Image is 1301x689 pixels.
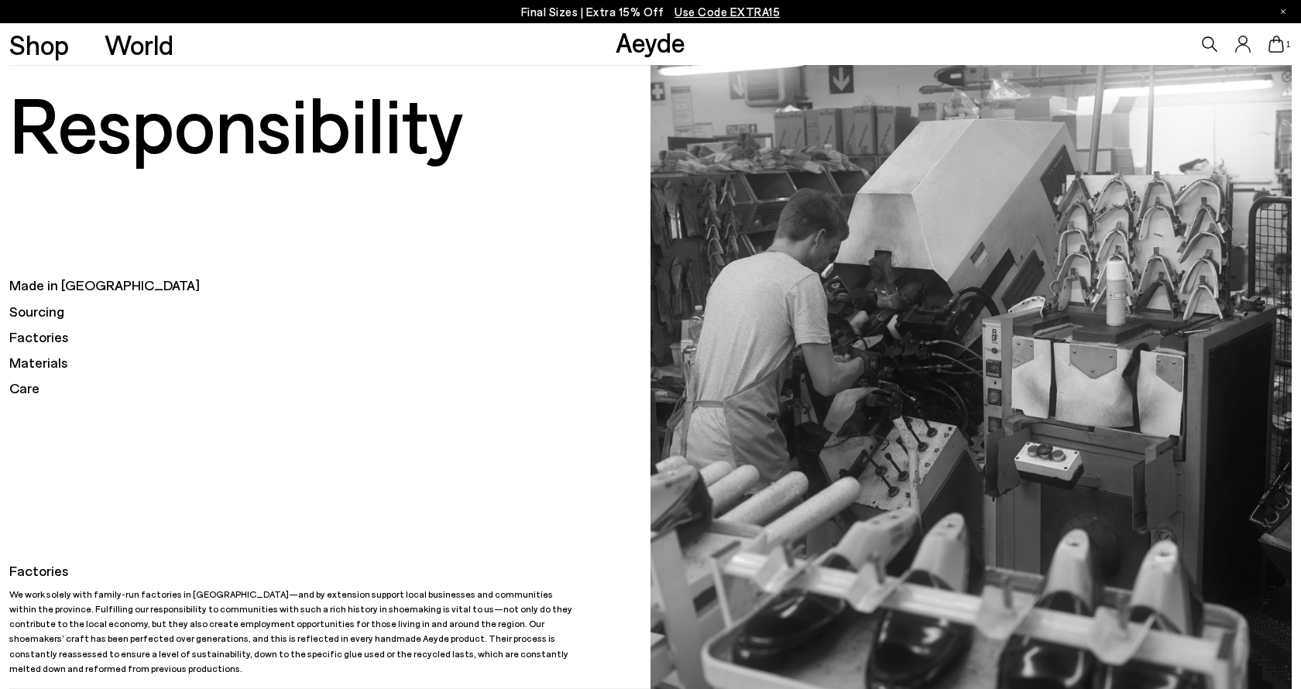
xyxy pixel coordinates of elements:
[521,2,781,22] p: Final Sizes | Extra 15% Off
[1268,36,1284,53] a: 1
[9,68,650,177] h1: Responsibility
[9,353,650,372] h5: Materials
[105,31,173,58] a: World
[9,31,69,58] a: Shop
[9,587,576,676] p: We work solely with family-run factories in [GEOGRAPHIC_DATA]—and by extension support local busi...
[9,276,650,295] h5: Made in [GEOGRAPHIC_DATA]
[675,5,780,19] span: Navigate to /collections/ss25-final-sizes
[1284,40,1292,49] span: 1
[650,65,1292,689] img: Factories_ec2700a2-0169-4cd0-a66c-8b034b68fbcb_900x.jpg
[616,26,685,58] a: Aeyde
[9,327,650,347] h5: Factories
[9,302,650,321] h5: Sourcing
[9,379,650,398] h5: Care
[9,561,576,581] h5: Factories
